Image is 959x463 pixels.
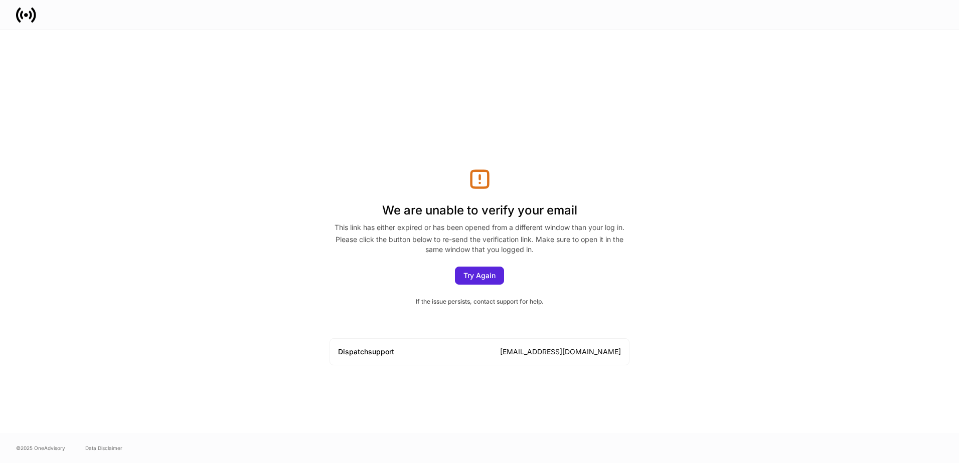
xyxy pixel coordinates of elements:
div: This link has either expired or has been opened from a different window than your log in. [330,222,629,235]
span: © 2025 OneAdvisory [16,444,65,452]
div: Please click the button below to re-send the verification link. Make sure to open it in the same ... [330,235,629,255]
button: Try Again [455,267,504,285]
div: Try Again [463,272,496,279]
a: [EMAIL_ADDRESS][DOMAIN_NAME] [500,347,621,356]
div: If the issue persists, contact support for help. [330,297,629,306]
a: Data Disclaimer [85,444,122,452]
h1: We are unable to verify your email [330,190,629,222]
div: Dispatch support [338,347,394,357]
